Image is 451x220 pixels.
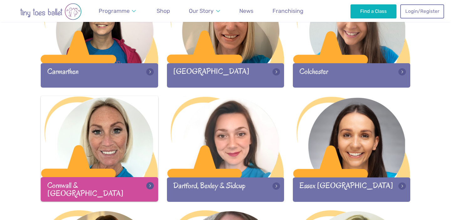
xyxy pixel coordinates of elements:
span: Franchising [272,8,303,14]
div: Colchester [293,63,410,87]
a: Find a Class [350,4,397,18]
a: Cornwall & [GEOGRAPHIC_DATA] [41,96,158,201]
img: tiny toes ballet [7,3,95,20]
a: Login/Register [400,4,444,18]
a: Our Story [186,4,223,18]
a: Programme [96,4,139,18]
div: Cornwall & [GEOGRAPHIC_DATA] [41,177,158,201]
span: Programme [99,8,130,14]
span: Shop [157,8,170,14]
a: Essex [GEOGRAPHIC_DATA] [293,96,410,202]
a: Dartford, Bexley & Sidcup [167,96,284,202]
a: Shop [154,4,173,18]
div: Carmarthen [41,63,158,87]
a: News [236,4,256,18]
span: Our Story [189,8,214,14]
a: Franchising [270,4,306,18]
div: Dartford, Bexley & Sidcup [167,177,284,202]
div: [GEOGRAPHIC_DATA] [167,63,284,87]
span: News [239,8,253,14]
div: Essex [GEOGRAPHIC_DATA] [293,177,410,202]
